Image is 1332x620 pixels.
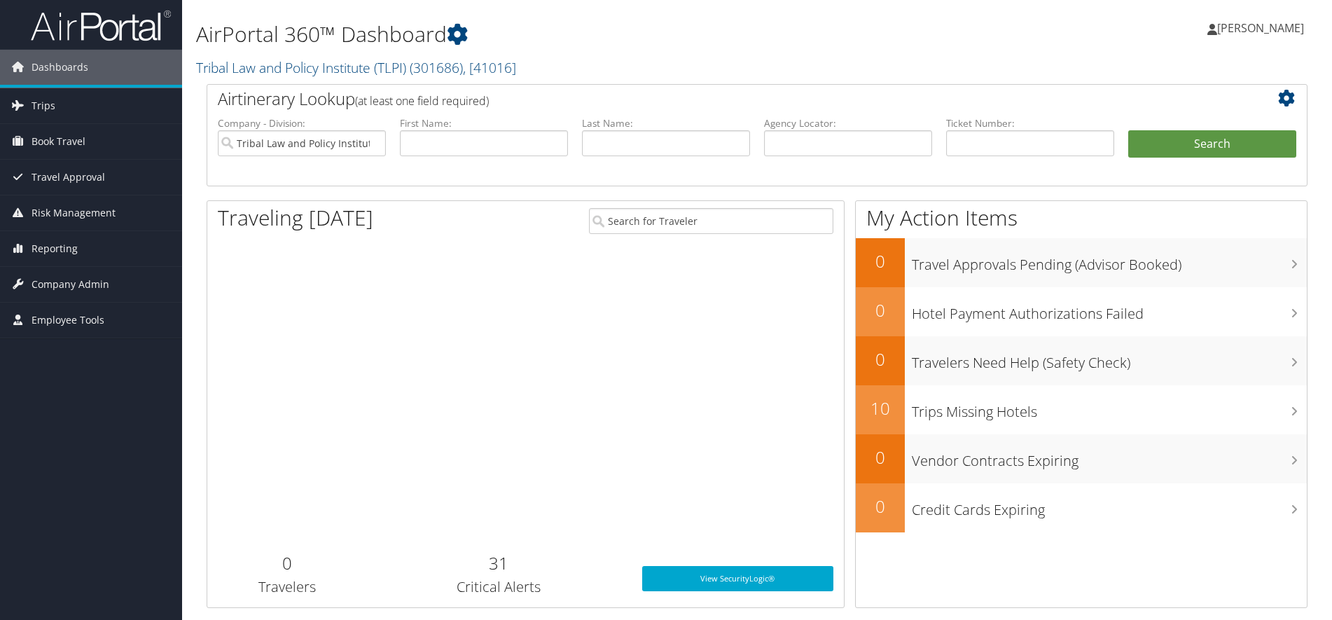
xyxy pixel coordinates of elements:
[856,495,905,518] h2: 0
[856,287,1307,336] a: 0Hotel Payment Authorizations Failed
[32,88,55,123] span: Trips
[589,208,833,234] input: Search for Traveler
[1207,7,1318,49] a: [PERSON_NAME]
[642,566,833,591] a: View SecurityLogic®
[32,160,105,195] span: Travel Approval
[856,347,905,371] h2: 0
[32,195,116,230] span: Risk Management
[400,116,568,130] label: First Name:
[377,551,621,575] h2: 31
[856,397,905,420] h2: 10
[1217,20,1304,36] span: [PERSON_NAME]
[856,249,905,273] h2: 0
[856,385,1307,434] a: 10Trips Missing Hotels
[912,297,1307,324] h3: Hotel Payment Authorizations Failed
[218,551,356,575] h2: 0
[912,346,1307,373] h3: Travelers Need Help (Safety Check)
[355,93,489,109] span: (at least one field required)
[912,248,1307,275] h3: Travel Approvals Pending (Advisor Booked)
[32,124,85,159] span: Book Travel
[946,116,1114,130] label: Ticket Number:
[218,577,356,597] h3: Travelers
[32,303,104,338] span: Employee Tools
[912,493,1307,520] h3: Credit Cards Expiring
[218,203,373,233] h1: Traveling [DATE]
[1128,130,1296,158] button: Search
[856,298,905,322] h2: 0
[856,203,1307,233] h1: My Action Items
[196,20,944,49] h1: AirPortal 360™ Dashboard
[856,483,1307,532] a: 0Credit Cards Expiring
[218,87,1205,111] h2: Airtinerary Lookup
[764,116,932,130] label: Agency Locator:
[410,58,463,77] span: ( 301686 )
[377,577,621,597] h3: Critical Alerts
[32,267,109,302] span: Company Admin
[32,231,78,266] span: Reporting
[582,116,750,130] label: Last Name:
[856,336,1307,385] a: 0Travelers Need Help (Safety Check)
[912,444,1307,471] h3: Vendor Contracts Expiring
[856,238,1307,287] a: 0Travel Approvals Pending (Advisor Booked)
[463,58,516,77] span: , [ 41016 ]
[196,58,516,77] a: Tribal Law and Policy Institute (TLPI)
[856,446,905,469] h2: 0
[218,116,386,130] label: Company - Division:
[32,50,88,85] span: Dashboards
[912,395,1307,422] h3: Trips Missing Hotels
[856,434,1307,483] a: 0Vendor Contracts Expiring
[31,9,171,42] img: airportal-logo.png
